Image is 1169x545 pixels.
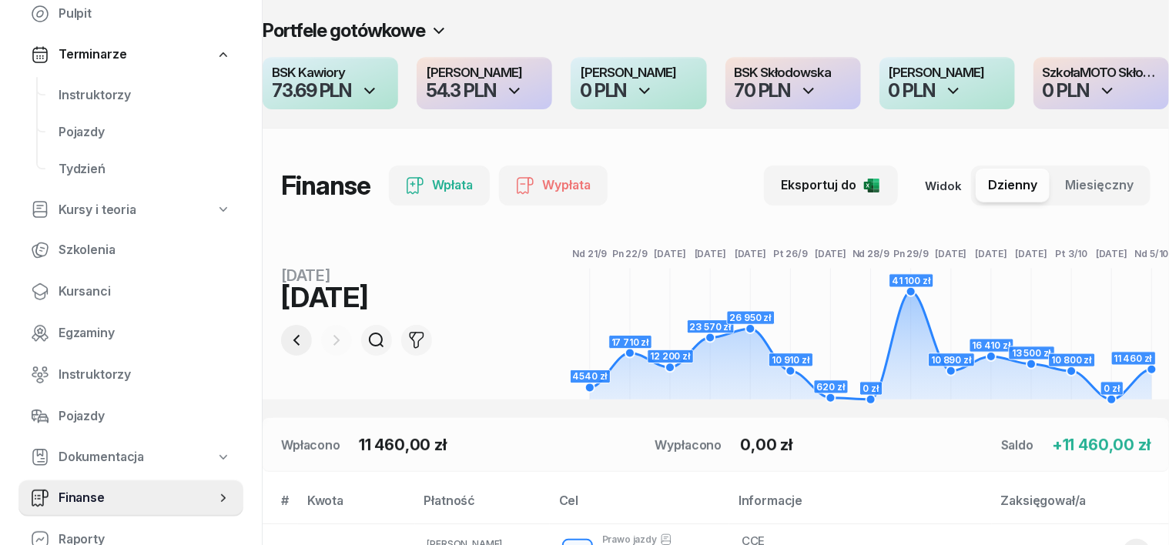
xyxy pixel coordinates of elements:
[815,248,846,259] tspan: [DATE]
[1056,248,1088,259] tspan: Pt 3/10
[46,77,243,114] a: Instruktorzy
[46,114,243,151] a: Pojazdy
[1053,169,1146,202] button: Miesięczny
[889,66,1006,80] h4: [PERSON_NAME]
[59,85,231,105] span: Instruktorzy
[879,57,1015,109] button: [PERSON_NAME]0 PLN
[893,248,929,259] tspan: Pn 29/9
[18,480,243,517] a: Finanse
[46,151,243,188] a: Tydzień
[735,248,766,259] tspan: [DATE]
[272,82,351,100] div: 73.69 PLN
[612,248,648,259] tspan: Pn 22/9
[499,166,608,206] button: Wypłata
[59,45,126,65] span: Terminarze
[1096,248,1127,259] tspan: [DATE]
[59,323,231,343] span: Egzaminy
[18,273,243,310] a: Kursanci
[655,248,686,259] tspan: [DATE]
[59,159,231,179] span: Tydzień
[59,122,231,142] span: Pojazdy
[936,248,967,259] tspan: [DATE]
[1001,436,1033,454] div: Saldo
[417,57,552,109] button: [PERSON_NAME]54.3 PLN
[1043,82,1089,100] div: 0 PLN
[415,490,550,523] th: Płatność
[59,406,231,426] span: Pojazdy
[852,248,889,259] tspan: Nd 28/9
[281,172,370,199] h1: Finanse
[1033,57,1169,109] button: SzkołaMOTO Skłodowska0 PLN
[550,490,729,523] th: Cel
[18,440,243,475] a: Dokumentacja
[725,57,861,109] button: BSK Skłodowska70 PLN
[1043,66,1160,80] h4: SzkołaMOTO Skłodowska
[389,166,490,206] button: Wpłata
[59,447,144,467] span: Dokumentacja
[263,490,298,523] th: #
[281,268,472,283] div: [DATE]
[516,176,591,196] div: Wypłata
[263,57,398,109] button: BSK Kawiory73.69 PLN
[976,169,1050,202] button: Dzienny
[18,192,243,228] a: Kursy i teoria
[1065,176,1134,196] span: Miesięczny
[764,166,898,206] button: Eksportuj do
[59,240,231,260] span: Szkolenia
[1052,436,1063,454] span: +
[426,82,495,100] div: 54.3 PLN
[573,248,608,259] tspan: Nd 21/9
[59,282,231,302] span: Kursanci
[272,66,389,80] h4: BSK Kawiory
[580,82,626,100] div: 0 PLN
[580,66,697,80] h4: [PERSON_NAME]
[735,82,791,100] div: 70 PLN
[59,4,231,24] span: Pulpit
[426,66,543,80] h4: [PERSON_NAME]
[59,200,136,220] span: Kursy i teoria
[695,248,726,259] tspan: [DATE]
[976,248,1007,259] tspan: [DATE]
[992,490,1169,523] th: Zaksięgował/a
[281,283,472,311] div: [DATE]
[781,176,881,196] div: Eksportuj do
[773,248,808,259] tspan: Pt 26/9
[18,398,243,435] a: Pojazdy
[18,232,243,269] a: Szkolenia
[729,490,992,523] th: Informacje
[263,18,425,43] h2: Portfele gotówkowe
[1016,248,1047,259] tspan: [DATE]
[889,82,935,100] div: 0 PLN
[59,365,231,385] span: Instruktorzy
[988,176,1037,196] span: Dzienny
[298,490,415,523] th: Kwota
[59,488,216,508] span: Finanse
[18,356,243,393] a: Instruktorzy
[18,315,243,352] a: Egzaminy
[571,57,706,109] button: [PERSON_NAME]0 PLN
[655,436,722,454] div: Wypłacono
[281,436,340,454] div: Wpłacono
[1135,248,1169,259] tspan: Nd 5/10
[18,37,243,72] a: Terminarze
[735,66,852,80] h4: BSK Skłodowska
[406,176,473,196] div: Wpłata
